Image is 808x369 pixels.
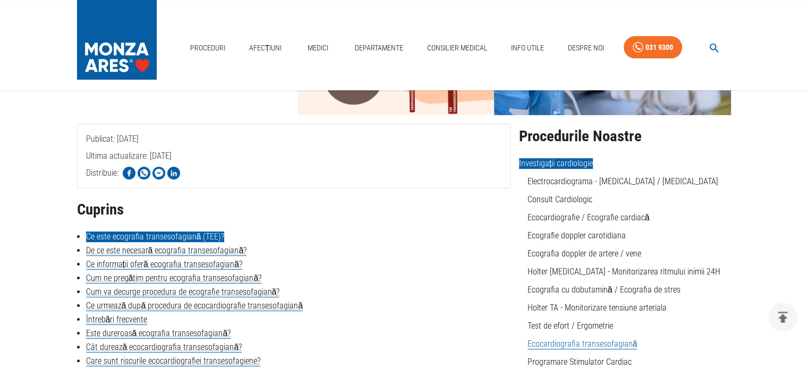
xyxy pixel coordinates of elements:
a: Ce urmează după procedura de ecocardiografie transesofagiană [86,301,303,311]
a: Afecțiuni [245,37,286,59]
img: Share on Facebook Messenger [152,167,165,179]
a: Info Utile [507,37,548,59]
span: Ultima actualizare: [DATE] [86,151,172,203]
a: Care sunt riscurile ecocardiografiei transesofagiene? [86,356,260,366]
a: Ce informații oferă ecografia transesofagiană? [86,259,242,270]
h2: Cuprins [77,201,511,218]
img: Share on Facebook [123,167,135,179]
a: Holter TA - Monitorizare tensiune arteriala [528,303,667,313]
a: Ecografia doppler de artere / vene [528,248,641,259]
a: Test de efort / Ergometrie [528,321,613,331]
a: Consilier Medical [422,37,491,59]
a: Ecografie doppler carotidiana [528,230,626,241]
a: Proceduri [186,37,229,59]
button: delete [768,303,797,332]
img: Share on LinkedIn [167,167,180,179]
a: Despre Noi [564,37,608,59]
a: Cum ne pregătim pentru ecografia transesofagiană? [86,273,262,284]
a: Medici [301,37,335,59]
a: Ecocardiografie / Ecografie cardiacă [528,212,650,222]
a: Electrocardiograma - [MEDICAL_DATA] / [MEDICAL_DATA] [528,176,718,186]
span: Publicat: [DATE] [86,134,139,186]
img: Share on WhatsApp [138,167,150,179]
a: Cum va decurge procedura de ecografie transesofagiană? [86,287,280,297]
h2: Procedurile Noastre [519,128,732,145]
a: De ce este necesară ecografia transesofagiană? [86,245,247,256]
a: Ce este ecografia transesofagiană (TEE)? [86,231,225,242]
a: Ecocardiografia transesofagiană [528,339,637,349]
a: Cât durează ecocardiografia transesofagiană? [86,342,242,353]
a: 031 9300 [624,36,682,59]
a: Departamente [351,37,407,59]
a: Consult Cardiologic [528,194,592,204]
a: Ecografia cu dobutamină / Ecografia de stres [528,285,681,295]
a: Holter [MEDICAL_DATA] - Monitorizarea ritmului inimii 24H [528,267,720,277]
div: 031 9300 [645,41,673,54]
p: Distribuie: [86,167,118,179]
a: Întrebări frecvente [86,314,148,325]
a: Programare Stimulator Cardiac [528,357,632,367]
span: Investigații cardiologie [519,158,593,169]
a: Este dureroasă ecografia transesofagiană? [86,328,231,339]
